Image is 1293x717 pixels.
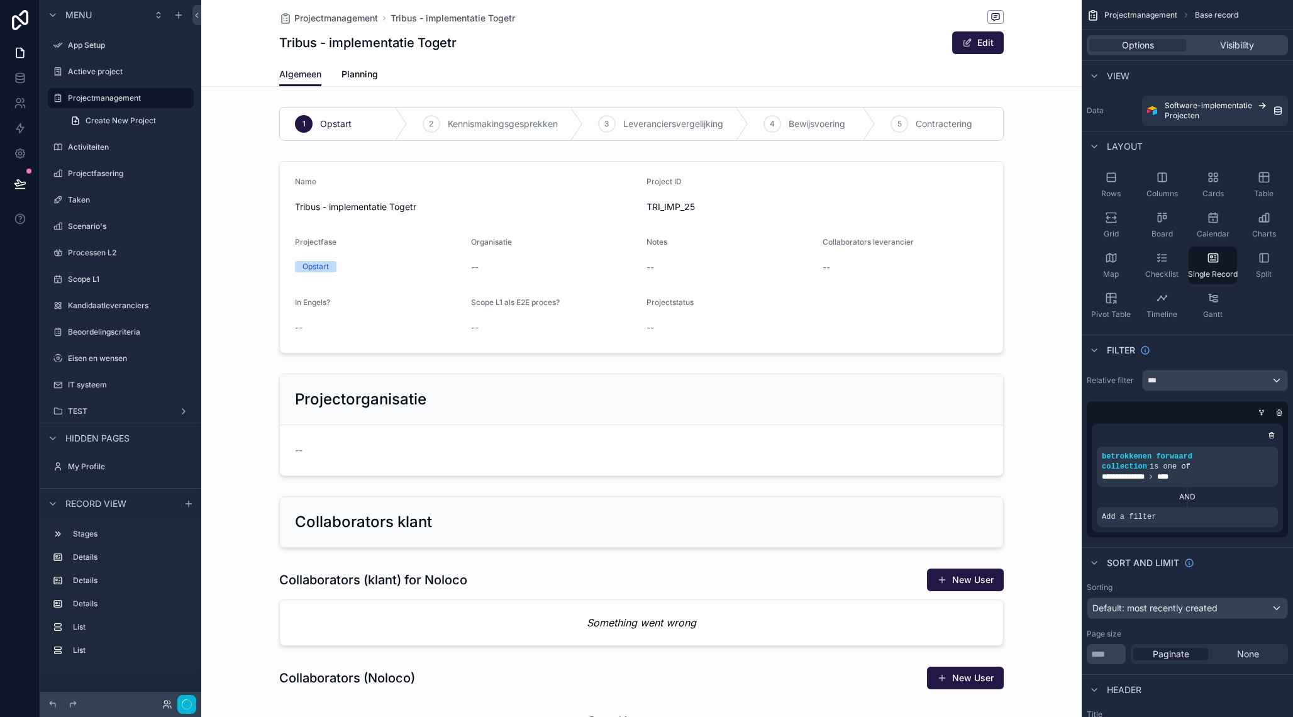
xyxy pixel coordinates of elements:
button: Default: most recently created [1087,597,1288,619]
a: Tribus - implementatie Togetr [391,12,515,25]
label: Eisen en wensen [68,353,191,364]
span: Split [1256,269,1272,279]
button: Split [1240,247,1288,284]
button: Board [1138,206,1186,244]
span: betrokkenen forwaard collection [1102,452,1192,471]
label: Scenario's [68,221,191,231]
span: Columns [1146,189,1178,199]
img: Airtable Logo [1147,106,1157,116]
span: Create New Project [86,116,156,126]
span: Projecten [1165,111,1199,121]
a: Projectmanagement [48,88,194,108]
label: Kandidaatleveranciers [68,301,191,311]
span: Planning [341,68,378,81]
button: Cards [1189,166,1237,204]
button: Grid [1087,206,1135,244]
a: Eisen en wensen [48,348,194,369]
span: None [1237,648,1259,660]
h1: Tribus - implementatie Togetr [279,34,457,52]
span: Timeline [1146,309,1177,320]
span: View [1107,70,1129,82]
div: AND [1097,492,1278,502]
button: Gantt [1189,287,1237,325]
a: Activiteiten [48,137,194,157]
span: Base record [1195,10,1238,20]
span: Projectmanagement [1104,10,1177,20]
button: Rows [1087,166,1135,204]
span: Default: most recently created [1092,603,1218,613]
label: Beoordelingscriteria [68,327,191,337]
button: Map [1087,247,1135,284]
a: Planning [341,63,378,88]
button: Timeline [1138,287,1186,325]
div: scrollable content [40,518,201,673]
a: Scope L1 [48,269,194,289]
a: Processen L2 [48,243,194,263]
label: Scope L1 [68,274,191,284]
span: Charts [1252,229,1276,239]
span: Gantt [1203,309,1223,320]
button: Columns [1138,166,1186,204]
label: Activiteiten [68,142,191,152]
label: Actieve project [68,67,191,77]
span: Checklist [1145,269,1179,279]
span: Grid [1104,229,1119,239]
button: Edit [952,31,1004,54]
span: Options [1122,39,1154,52]
span: Menu [65,9,92,21]
label: Page size [1087,629,1121,639]
label: Taken [68,195,191,205]
label: My Profile [68,462,191,472]
span: Single Record [1188,269,1238,279]
span: Rows [1101,189,1121,199]
a: Algemeen [279,63,321,87]
span: Calendar [1197,229,1229,239]
label: Stages [73,529,189,539]
label: Sorting [1087,582,1113,592]
button: Pivot Table [1087,287,1135,325]
span: Header [1107,684,1141,696]
a: Actieve project [48,62,194,82]
span: Map [1103,269,1119,279]
span: Layout [1107,140,1143,153]
span: Algemeen [279,68,321,81]
a: My Profile [48,457,194,477]
span: Paginate [1153,648,1189,660]
button: Single Record [1189,247,1237,284]
a: IT systeem [48,375,194,395]
span: Record view [65,497,126,510]
span: Sort And Limit [1107,557,1179,569]
a: Taken [48,190,194,210]
span: Table [1254,189,1274,199]
button: Charts [1240,206,1288,244]
span: Projectmanagement [294,12,378,25]
span: Filter [1107,344,1135,357]
span: is one of [1150,462,1190,471]
label: Details [73,575,189,586]
button: Checklist [1138,247,1186,284]
label: Processen L2 [68,248,191,258]
a: TEST [48,401,194,421]
a: Kandidaatleveranciers [48,296,194,316]
button: Table [1240,166,1288,204]
label: TEST [68,406,174,416]
a: Beoordelingscriteria [48,322,194,342]
a: Software-implementatieProjecten [1142,96,1288,126]
label: Relative filter [1087,375,1137,386]
span: Board [1151,229,1173,239]
label: App Setup [68,40,191,50]
a: Projectfasering [48,164,194,184]
span: Hidden pages [65,432,130,445]
span: Cards [1202,189,1224,199]
span: Software-implementatie [1165,101,1252,111]
a: App Setup [48,35,194,55]
a: Projectmanagement [279,12,378,25]
label: Details [73,599,189,609]
a: Create New Project [63,111,194,131]
label: IT systeem [68,380,191,390]
span: Pivot Table [1091,309,1131,320]
label: List [73,645,189,655]
button: Calendar [1189,206,1237,244]
label: List [73,622,189,632]
label: Data [1087,106,1137,116]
